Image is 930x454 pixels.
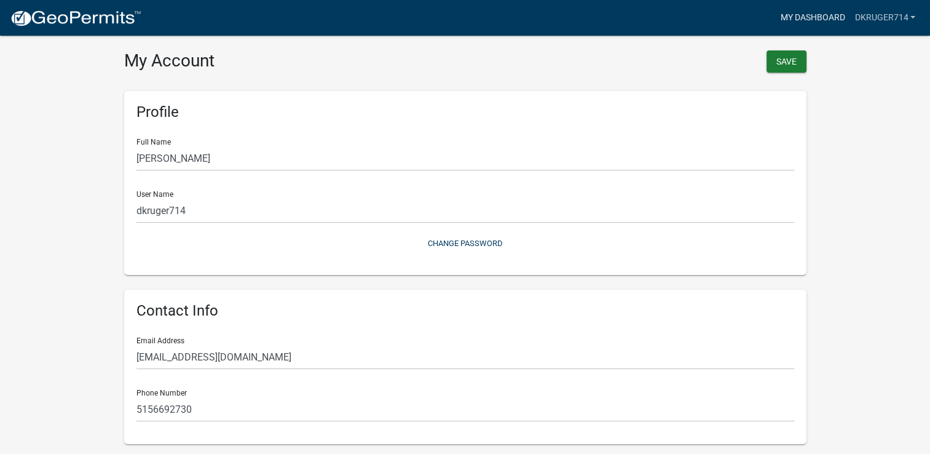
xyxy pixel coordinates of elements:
[775,6,849,30] a: My Dashboard
[136,103,794,121] h6: Profile
[124,50,456,71] h3: My Account
[136,302,794,320] h6: Contact Info
[766,50,806,73] button: Save
[136,233,794,253] button: Change Password
[849,6,920,30] a: dkruger714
